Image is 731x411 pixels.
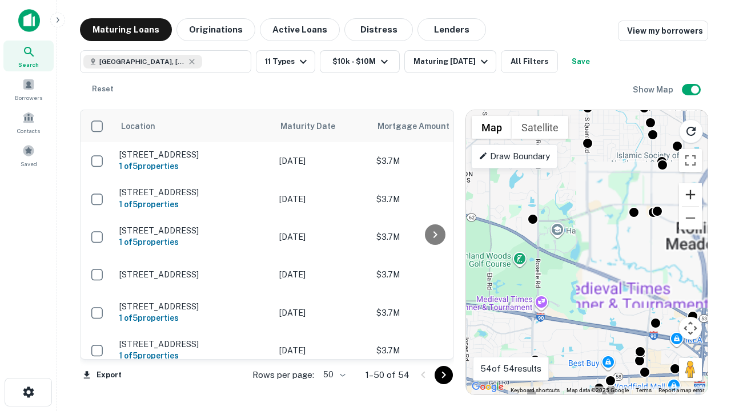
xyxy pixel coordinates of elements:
th: Mortgage Amount [371,110,496,142]
p: 54 of 54 results [480,362,541,376]
p: [DATE] [279,307,365,319]
button: All Filters [501,50,558,73]
a: Terms (opens in new tab) [636,387,652,393]
p: [DATE] [279,268,365,281]
span: Map data ©2025 Google [567,387,629,393]
p: 1–50 of 54 [365,368,409,382]
button: Zoom out [679,207,702,229]
span: Location [121,119,155,133]
a: Open this area in Google Maps (opens a new window) [469,380,507,394]
button: Go to next page [435,366,453,384]
a: Borrowers [3,74,54,104]
img: capitalize-icon.png [18,9,40,32]
button: Show street map [472,116,512,139]
iframe: Chat Widget [674,283,731,338]
button: $10k - $10M [320,50,400,73]
p: [STREET_ADDRESS] [119,187,268,198]
p: $3.7M [376,307,491,319]
span: Contacts [17,126,40,135]
p: [DATE] [279,231,365,243]
span: Saved [21,159,37,168]
button: Maturing [DATE] [404,50,496,73]
button: Toggle fullscreen view [679,149,702,172]
img: Google [469,380,507,394]
p: $3.7M [376,268,491,281]
h6: 1 of 5 properties [119,198,268,211]
th: Maturity Date [274,110,371,142]
button: Maturing Loans [80,18,172,41]
h6: 1 of 5 properties [119,349,268,362]
p: [DATE] [279,193,365,205]
div: Maturing [DATE] [413,55,491,68]
span: Maturity Date [280,119,350,133]
button: Drag Pegman onto the map to open Street View [679,358,702,381]
div: 50 [319,366,347,383]
button: Show satellite imagery [512,116,568,139]
th: Location [114,110,274,142]
p: $3.7M [376,155,491,167]
button: Save your search to get updates of matches that match your search criteria. [563,50,599,73]
p: [STREET_ADDRESS] [119,301,268,312]
p: [STREET_ADDRESS] [119,269,268,280]
a: Report a map error [658,387,704,393]
button: Keyboard shortcuts [511,386,560,394]
h6: 1 of 5 properties [119,236,268,248]
h6: Show Map [633,83,675,96]
button: Reset [85,78,121,100]
p: [DATE] [279,155,365,167]
button: Originations [176,18,255,41]
a: View my borrowers [618,21,708,41]
button: Reload search area [679,119,703,143]
p: Rows per page: [252,368,314,382]
button: Export [80,366,124,384]
a: Contacts [3,107,54,138]
h6: 1 of 5 properties [119,160,268,172]
p: [STREET_ADDRESS] [119,225,268,236]
span: [GEOGRAPHIC_DATA], [GEOGRAPHIC_DATA] [99,57,185,67]
a: Search [3,41,54,71]
p: $3.7M [376,344,491,357]
button: Lenders [417,18,486,41]
span: Mortgage Amount [377,119,464,133]
p: [DATE] [279,344,365,357]
button: Zoom in [679,183,702,206]
p: Draw Boundary [479,150,550,163]
button: Distress [344,18,413,41]
p: [STREET_ADDRESS] [119,339,268,349]
div: 0 0 [466,110,708,394]
span: Search [18,60,39,69]
p: $3.7M [376,193,491,205]
h6: 1 of 5 properties [119,312,268,324]
span: Borrowers [15,93,42,102]
p: [STREET_ADDRESS] [119,150,268,160]
a: Saved [3,140,54,171]
button: Active Loans [260,18,340,41]
button: 11 Types [256,50,315,73]
p: $3.7M [376,231,491,243]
